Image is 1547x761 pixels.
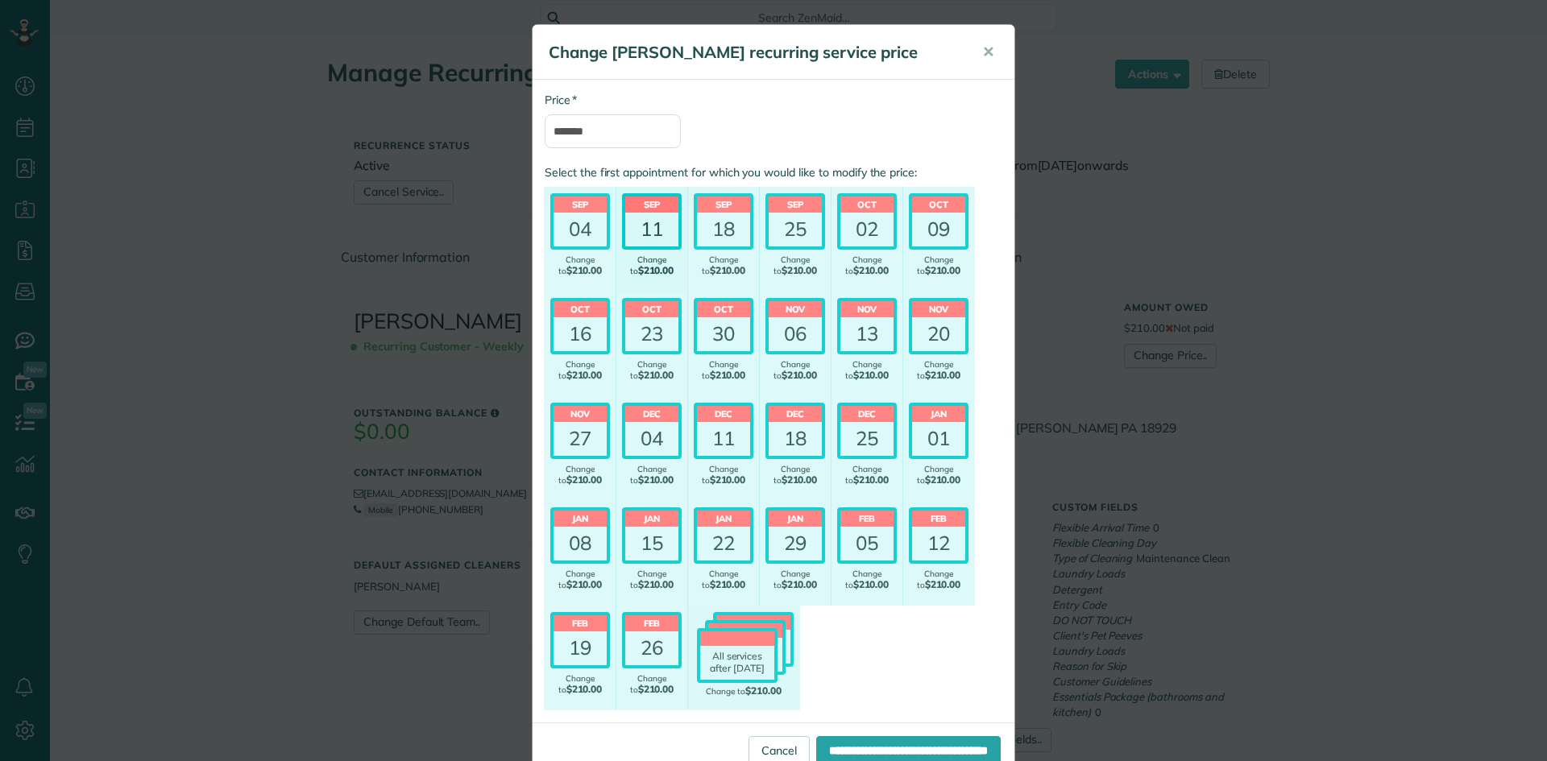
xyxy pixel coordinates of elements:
span: $210.00 [710,578,746,590]
span: $210.00 [782,369,818,381]
span: $210.00 [745,684,782,697]
div: Change to [694,255,753,276]
div: 11 [697,422,750,456]
div: Change to [622,465,682,486]
div: 25 [769,213,822,246]
div: Change to [550,255,610,276]
span: $210.00 [853,369,890,381]
div: Change to [837,465,897,486]
span: $210.00 [782,578,818,590]
div: Change to [765,360,825,381]
header: Sep [769,196,822,213]
header: Nov [554,406,607,422]
div: Change to [837,569,897,590]
div: 27 [554,422,607,456]
label: Price [545,92,577,108]
header: Oct [840,196,894,213]
div: 05 [840,527,894,560]
div: 06 [769,317,822,351]
span: $210.00 [782,474,818,486]
div: 04 [554,213,607,246]
div: Change to [550,360,610,381]
div: 15 [625,527,678,560]
div: All services after [DATE] [700,646,774,680]
header: Dec [625,406,678,422]
span: $210.00 [710,264,746,276]
div: Change to [765,569,825,590]
div: 26 [625,631,678,665]
div: Change to [909,255,968,276]
div: Change to [909,465,968,486]
div: 04 [625,422,678,456]
header: Sep [625,196,678,213]
div: 22 [697,527,750,560]
span: $210.00 [925,474,961,486]
div: Change to [694,465,753,486]
span: $210.00 [566,369,603,381]
div: 23 [625,317,678,351]
div: Change to [622,569,682,590]
div: Change to [909,360,968,381]
div: 08 [554,527,607,560]
div: 20 [912,317,965,351]
div: 19 [554,631,607,665]
div: Change to [550,465,610,486]
header: Nov [840,301,894,317]
span: $210.00 [638,578,674,590]
header: Jan [912,406,965,422]
div: Change to [909,569,968,590]
header: Oct [625,301,678,317]
div: Change to [550,569,610,590]
div: 09 [912,213,965,246]
header: Oct [912,196,965,213]
header: Nov [912,301,965,317]
div: 29 [769,527,822,560]
header: Jan [769,511,822,527]
div: 02 [840,213,894,246]
header: Feb [912,511,965,527]
div: Change to [694,360,753,381]
label: Select the first appointment for which you would like to modify the price: [545,164,1002,180]
span: $210.00 [925,578,961,590]
header: Oct [554,301,607,317]
span: $210.00 [566,264,603,276]
header: Oct [697,301,750,317]
span: $210.00 [638,264,674,276]
span: $210.00 [710,369,746,381]
div: Change to [837,360,897,381]
div: 25 [840,422,894,456]
div: 16 [554,317,607,351]
header: Nov [769,301,822,317]
div: 30 [697,317,750,351]
div: Change to [765,255,825,276]
span: $210.00 [710,474,746,486]
div: 12 [912,527,965,560]
header: Feb [625,615,678,631]
div: 01 [912,422,965,456]
div: Change to [622,674,682,695]
span: $210.00 [638,369,674,381]
div: Change to [622,360,682,381]
div: Change to [622,255,682,276]
header: Sep [697,196,750,213]
div: 18 [769,422,822,456]
span: $210.00 [638,474,674,486]
header: Jan [554,511,607,527]
span: $210.00 [925,264,961,276]
header: Dec [697,406,750,422]
span: ✕ [982,43,994,61]
span: $210.00 [853,264,890,276]
span: $210.00 [853,474,890,486]
span: $210.00 [566,683,603,695]
div: 11 [625,213,678,246]
header: Jan [625,511,678,527]
header: Sep [554,196,607,213]
header: Feb [554,615,607,631]
span: $210.00 [638,683,674,695]
div: Change to [837,255,897,276]
span: $210.00 [566,474,603,486]
span: $210.00 [853,578,890,590]
div: Change to [694,569,753,590]
div: Change to [694,685,794,697]
header: Dec [840,406,894,422]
